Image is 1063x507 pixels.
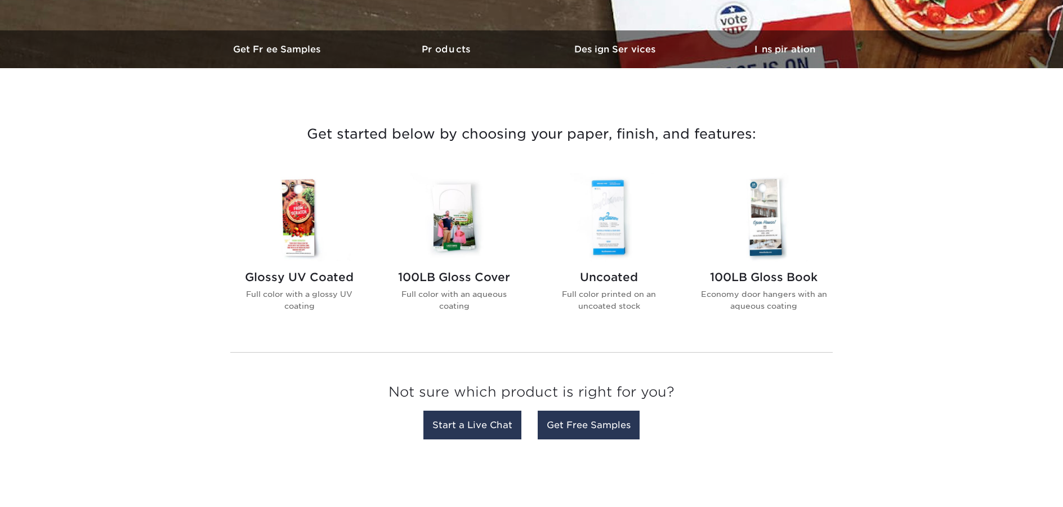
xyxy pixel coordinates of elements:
[423,411,521,439] a: Start a Live Chat
[235,288,363,312] p: Full color with a glossy UV coating
[545,173,673,330] a: Uncoated Door Hangers Uncoated Full color printed on an uncoated stock
[700,173,828,330] a: 100LB Gloss Book Door Hangers 100LB Gloss Book Economy door hangers with an aqueous coating
[700,30,869,68] a: Inspiration
[700,288,828,312] p: Economy door hangers with an aqueous coating
[363,30,531,68] a: Products
[538,411,640,439] a: Get Free Samples
[235,173,363,261] img: Glossy UV Coated Door Hangers
[545,270,673,284] h2: Uncoated
[390,270,518,284] h2: 100LB Gloss Cover
[230,375,833,414] h3: Not sure which product is right for you?
[700,173,828,261] img: 100LB Gloss Book Door Hangers
[390,173,518,261] img: 100LB Gloss Cover Door Hangers
[700,44,869,55] h3: Inspiration
[202,109,861,159] h3: Get started below by choosing your paper, finish, and features:
[363,44,531,55] h3: Products
[194,30,363,68] a: Get Free Samples
[194,44,363,55] h3: Get Free Samples
[700,270,828,284] h2: 100LB Gloss Book
[235,270,363,284] h2: Glossy UV Coated
[390,173,518,330] a: 100LB Gloss Cover Door Hangers 100LB Gloss Cover Full color with an aqueous coating
[545,288,673,312] p: Full color printed on an uncoated stock
[545,173,673,261] img: Uncoated Door Hangers
[531,44,700,55] h3: Design Services
[531,30,700,68] a: Design Services
[235,173,363,330] a: Glossy UV Coated Door Hangers Glossy UV Coated Full color with a glossy UV coating
[390,288,518,312] p: Full color with an aqueous coating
